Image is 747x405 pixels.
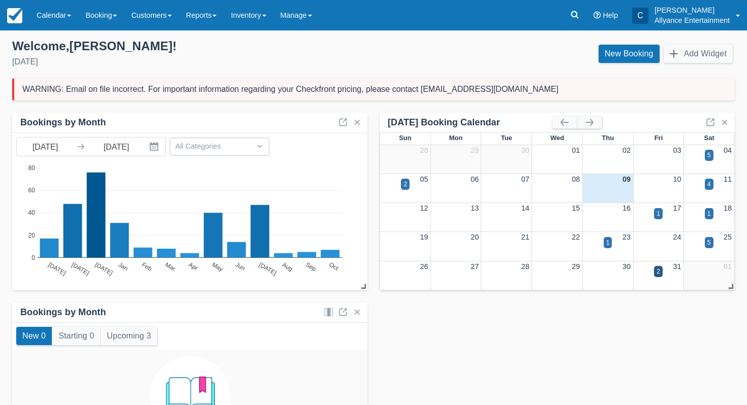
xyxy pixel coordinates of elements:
[22,84,558,94] div: WARNING: Email on file incorrect. For important information regarding your Checkfront pricing, pl...
[521,146,530,154] a: 30
[673,204,681,212] a: 17
[471,233,479,241] a: 20
[255,141,265,151] span: Dropdown icon
[707,238,711,247] div: 5
[673,146,681,154] a: 03
[88,138,145,156] input: End Date
[572,233,580,241] a: 22
[724,262,732,271] a: 01
[420,233,428,241] a: 19
[399,134,411,142] span: Sun
[521,204,530,212] a: 14
[145,138,165,156] button: Interact with the calendar and add the check-in date for your trip.
[673,262,681,271] a: 31
[101,327,157,345] button: Upcoming 3
[420,204,428,212] a: 12
[603,11,618,19] span: Help
[673,233,681,241] a: 24
[501,134,512,142] span: Tue
[12,39,365,54] div: Welcome , [PERSON_NAME] !
[622,146,631,154] a: 02
[449,134,463,142] span: Mon
[403,180,407,189] div: 2
[20,307,106,318] div: Bookings by Month
[655,15,730,25] p: Allyance Entertainment
[594,12,601,19] i: Help
[622,204,631,212] a: 16
[17,138,74,156] input: Start Date
[16,327,52,345] button: New 0
[420,262,428,271] a: 26
[572,175,580,183] a: 08
[673,175,681,183] a: 10
[707,209,711,218] div: 1
[52,327,100,345] button: Starting 0
[471,175,479,183] a: 06
[550,134,564,142] span: Wed
[724,233,732,241] a: 25
[724,146,732,154] a: 04
[622,262,631,271] a: 30
[724,175,732,183] a: 11
[606,238,610,247] div: 1
[655,134,663,142] span: Fri
[707,180,711,189] div: 4
[420,146,428,154] a: 28
[657,267,660,276] div: 2
[599,45,660,63] a: New Booking
[632,8,648,24] div: C
[724,204,732,212] a: 18
[12,56,365,68] div: [DATE]
[388,117,552,128] div: [DATE] Booking Calendar
[20,117,106,128] div: Bookings by Month
[602,134,614,142] span: Thu
[521,262,530,271] a: 28
[704,134,714,142] span: Sat
[657,209,660,218] div: 1
[622,233,631,241] a: 23
[572,204,580,212] a: 15
[471,204,479,212] a: 13
[471,262,479,271] a: 27
[471,146,479,154] a: 29
[707,151,711,160] div: 5
[7,8,22,23] img: checkfront-main-nav-mini-logo.png
[521,175,530,183] a: 07
[664,45,733,63] button: Add Widget
[572,262,580,271] a: 29
[420,175,428,183] a: 05
[572,146,580,154] a: 01
[655,5,730,15] p: [PERSON_NAME]
[521,233,530,241] a: 21
[622,175,631,183] a: 09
